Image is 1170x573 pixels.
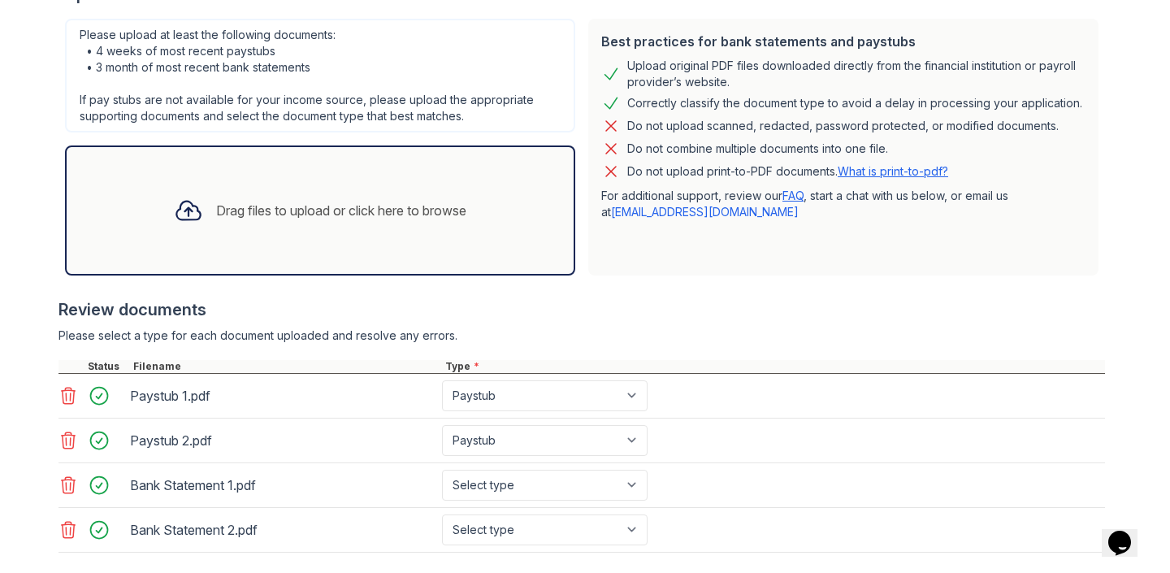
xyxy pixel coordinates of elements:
[611,205,799,219] a: [EMAIL_ADDRESS][DOMAIN_NAME]
[601,188,1085,220] p: For additional support, review our , start a chat with us below, or email us at
[58,298,1105,321] div: Review documents
[782,189,804,202] a: FAQ
[601,32,1085,51] div: Best practices for bank statements and paystubs
[58,328,1105,344] div: Please select a type for each document uploaded and resolve any errors.
[130,517,435,543] div: Bank Statement 2.pdf
[1102,508,1154,557] iframe: chat widget
[65,19,575,132] div: Please upload at least the following documents: • 4 weeks of most recent paystubs • 3 month of mo...
[627,139,888,158] div: Do not combine multiple documents into one file.
[838,164,948,178] a: What is print-to-pdf?
[627,93,1082,113] div: Correctly classify the document type to avoid a delay in processing your application.
[84,360,130,373] div: Status
[130,360,442,373] div: Filename
[627,116,1059,136] div: Do not upload scanned, redacted, password protected, or modified documents.
[130,472,435,498] div: Bank Statement 1.pdf
[130,383,435,409] div: Paystub 1.pdf
[627,163,948,180] p: Do not upload print-to-PDF documents.
[216,201,466,220] div: Drag files to upload or click here to browse
[442,360,1105,373] div: Type
[130,428,435,454] div: Paystub 2.pdf
[627,58,1085,90] div: Upload original PDF files downloaded directly from the financial institution or payroll provider’...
